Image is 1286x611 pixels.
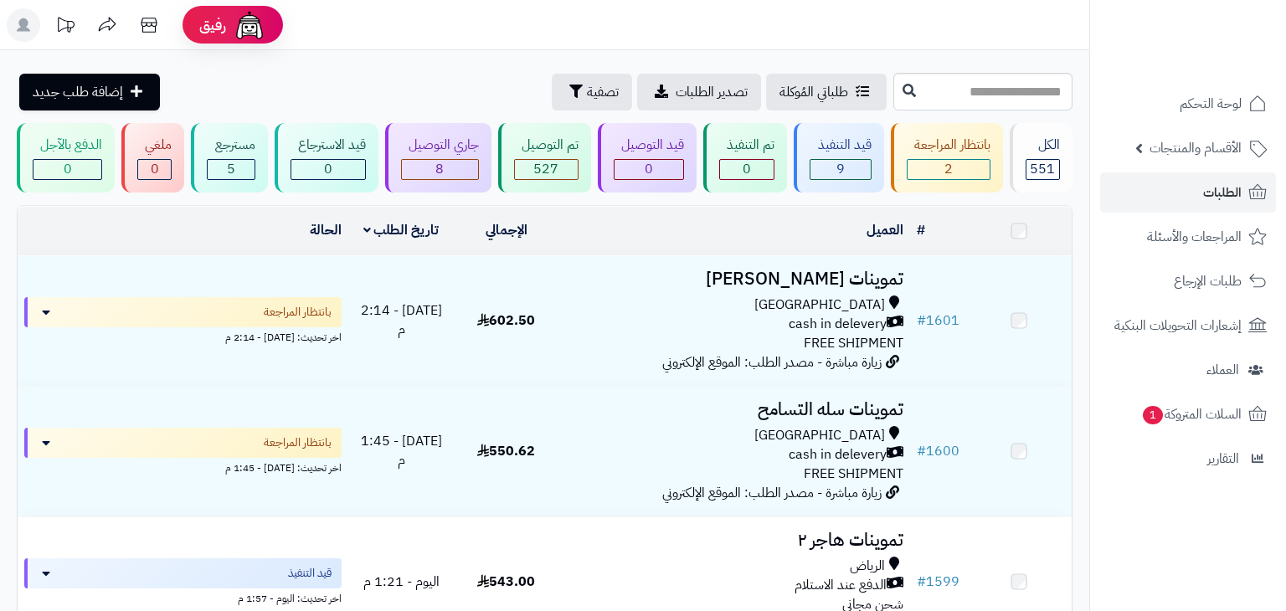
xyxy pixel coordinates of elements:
a: لوحة التحكم [1100,84,1276,124]
div: 0 [720,160,774,179]
span: تصدير الطلبات [676,82,748,102]
span: قيد التنفيذ [288,565,332,582]
div: قيد التنفيذ [810,136,871,155]
span: بانتظار المراجعة [264,434,332,451]
div: 2 [908,160,990,179]
a: #1599 [917,572,959,592]
span: المراجعات والأسئلة [1147,225,1242,249]
a: بانتظار المراجعة 2 [887,123,1006,193]
span: 5 [227,159,235,179]
span: 0 [324,159,332,179]
a: قيد التوصيل 0 [594,123,700,193]
a: الطلبات [1100,172,1276,213]
span: cash in delevery [789,315,887,334]
span: 543.00 [477,572,535,592]
div: تم التوصيل [514,136,579,155]
div: 0 [615,160,683,179]
a: السلات المتروكة1 [1100,394,1276,434]
div: قيد التوصيل [614,136,684,155]
button: تصفية [552,74,632,110]
span: 0 [151,159,159,179]
div: 0 [33,160,101,179]
span: 2 [944,159,953,179]
div: بانتظار المراجعة [907,136,990,155]
span: لوحة التحكم [1180,92,1242,116]
div: تم التنفيذ [719,136,774,155]
div: 8 [402,160,478,179]
span: العملاء [1206,358,1239,382]
span: 550.62 [477,441,535,461]
div: اخر تحديث: [DATE] - 2:14 م [24,327,342,345]
span: cash in delevery [789,445,887,465]
span: إشعارات التحويلات البنكية [1114,314,1242,337]
span: التقارير [1207,447,1239,470]
span: إضافة طلب جديد [33,82,123,102]
div: ملغي [137,136,172,155]
a: طلبات الإرجاع [1100,261,1276,301]
div: اخر تحديث: [DATE] - 1:45 م [24,458,342,475]
div: الكل [1026,136,1060,155]
a: الكل551 [1006,123,1076,193]
a: قيد الاسترجاع 0 [271,123,382,193]
span: 0 [645,159,653,179]
span: # [917,311,926,331]
span: 527 [533,159,558,179]
span: رفيق [199,15,226,35]
a: إضافة طلب جديد [19,74,160,110]
span: زيارة مباشرة - مصدر الطلب: الموقع الإلكتروني [662,483,882,503]
img: ai-face.png [233,8,266,42]
a: #1601 [917,311,959,331]
a: إشعارات التحويلات البنكية [1100,305,1276,346]
h3: تموينات سله التسامح [566,400,903,419]
span: FREE SHIPMENT [804,333,903,353]
div: 527 [515,160,578,179]
a: المراجعات والأسئلة [1100,217,1276,257]
span: السلات المتروكة [1141,403,1242,426]
div: الدفع بالآجل [33,136,102,155]
a: تم التنفيذ 0 [700,123,790,193]
span: طلباتي المُوكلة [779,82,848,102]
span: زيارة مباشرة - مصدر الطلب: الموقع الإلكتروني [662,352,882,372]
div: 0 [291,160,365,179]
a: تصدير الطلبات [637,74,761,110]
span: الرياض [850,557,885,576]
div: 0 [138,160,171,179]
span: الطلبات [1203,181,1242,204]
h3: تموينات هاجر ٢ [566,531,903,550]
a: # [917,220,925,240]
span: 9 [836,159,845,179]
span: [GEOGRAPHIC_DATA] [754,426,885,445]
a: التقارير [1100,439,1276,479]
div: 5 [208,160,254,179]
span: 551 [1030,159,1055,179]
div: اخر تحديث: اليوم - 1:57 م [24,588,342,606]
span: [GEOGRAPHIC_DATA] [754,295,885,315]
div: مسترجع [207,136,255,155]
a: تاريخ الطلب [363,220,440,240]
a: تحديثات المنصة [44,8,86,46]
span: 1 [1143,406,1163,424]
div: قيد الاسترجاع [291,136,366,155]
span: [DATE] - 2:14 م [361,300,442,340]
a: الدفع بالآجل 0 [13,123,118,193]
a: العميل [867,220,903,240]
a: مسترجع 5 [188,123,270,193]
a: جاري التوصيل 8 [382,123,495,193]
img: logo-2.png [1172,43,1270,78]
span: الدفع عند الاستلام [795,576,887,595]
span: تصفية [587,82,619,102]
a: الإجمالي [486,220,527,240]
div: جاري التوصيل [401,136,479,155]
span: FREE SHIPMENT [804,464,903,484]
span: # [917,441,926,461]
a: #1600 [917,441,959,461]
span: الأقسام والمنتجات [1150,136,1242,160]
a: قيد التنفيذ 9 [790,123,887,193]
span: # [917,572,926,592]
span: 602.50 [477,311,535,331]
a: الحالة [310,220,342,240]
span: 8 [435,159,444,179]
a: طلباتي المُوكلة [766,74,887,110]
span: اليوم - 1:21 م [363,572,440,592]
span: بانتظار المراجعة [264,304,332,321]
